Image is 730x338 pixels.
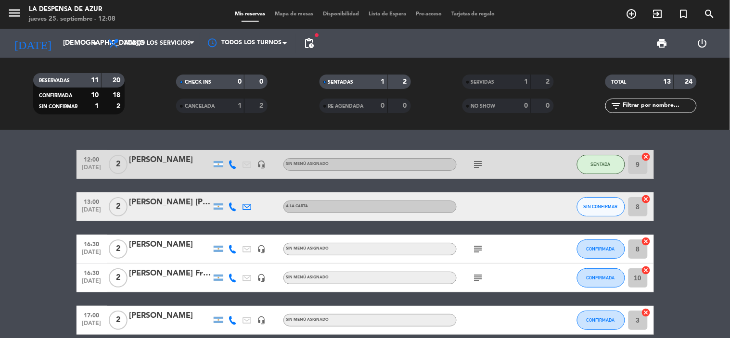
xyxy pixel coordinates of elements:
div: La Despensa de Azur [29,5,115,14]
strong: 1 [524,78,528,85]
i: [DATE] [7,33,58,54]
span: SIN CONFIRMAR [39,104,77,109]
span: fiber_manual_record [314,32,320,38]
strong: 2 [546,78,551,85]
span: Mapa de mesas [270,12,318,17]
i: headset_mic [257,160,266,169]
strong: 24 [685,78,695,85]
span: CHECK INS [185,80,211,85]
i: subject [473,272,484,284]
span: SENTADAS [328,80,354,85]
div: jueves 25. septiembre - 12:08 [29,14,115,24]
div: [PERSON_NAME] Fregona [129,267,211,280]
i: cancel [641,237,651,246]
span: [DATE] [80,249,104,260]
div: [PERSON_NAME] [129,154,211,166]
span: print [656,38,668,49]
strong: 2 [116,103,122,110]
span: CONFIRMADA [39,93,72,98]
i: subject [473,159,484,170]
button: menu [7,6,22,24]
input: Filtrar por nombre... [622,100,696,111]
span: Todos los servicios [124,40,191,47]
strong: 0 [403,102,409,109]
strong: 18 [113,92,122,99]
span: CONFIRMADA [587,246,615,251]
strong: 2 [403,78,409,85]
strong: 0 [524,102,528,109]
i: power_settings_new [697,38,708,49]
button: CONFIRMADA [577,239,625,259]
span: Sin menú asignado [286,162,329,166]
strong: 10 [91,92,99,99]
span: SIN CONFIRMAR [584,204,618,209]
span: NO SHOW [471,104,496,109]
span: 2 [109,155,128,174]
strong: 1 [238,102,242,109]
span: TOTAL [611,80,626,85]
span: CONFIRMADA [587,275,615,280]
strong: 20 [113,77,122,84]
span: SENTADA [591,162,611,167]
span: pending_actions [303,38,315,49]
span: SERVIDAS [471,80,495,85]
button: SIN CONFIRMAR [577,197,625,216]
i: search [704,8,716,20]
button: CONFIRMADA [577,268,625,288]
strong: 1 [95,103,99,110]
span: 16:30 [80,267,104,278]
span: [DATE] [80,320,104,331]
i: exit_to_app [652,8,664,20]
div: [PERSON_NAME] [129,310,211,322]
button: SENTADA [577,155,625,174]
span: Disponibilidad [318,12,364,17]
i: headset_mic [257,245,266,253]
span: Sin menú asignado [286,247,329,250]
span: CANCELADA [185,104,215,109]
strong: 11 [91,77,99,84]
i: filter_list [610,100,622,112]
span: 2 [109,311,128,330]
span: Sin menú asignado [286,318,329,322]
span: 2 [109,197,128,216]
i: subject [473,243,484,255]
strong: 2 [260,102,266,109]
span: 2 [109,268,128,288]
strong: 1 [381,78,385,85]
strong: 0 [260,78,266,85]
strong: 13 [664,78,671,85]
span: Mis reservas [230,12,270,17]
i: turned_in_not [678,8,690,20]
div: [PERSON_NAME] [PERSON_NAME] [129,196,211,209]
span: A LA CARTA [286,204,308,208]
span: [DATE] [80,207,104,218]
i: headset_mic [257,316,266,325]
span: Tarjetas de regalo [447,12,500,17]
strong: 0 [238,78,242,85]
span: 12:00 [80,153,104,164]
i: cancel [641,152,651,162]
span: CONFIRMADA [587,317,615,323]
i: cancel [641,265,651,275]
span: 16:30 [80,238,104,249]
strong: 0 [546,102,551,109]
i: menu [7,6,22,20]
span: 13:00 [80,196,104,207]
button: CONFIRMADA [577,311,625,330]
span: Pre-acceso [411,12,447,17]
i: add_circle_outline [626,8,638,20]
span: RESERVADAS [39,78,70,83]
i: arrow_drop_down [90,38,101,49]
i: cancel [641,308,651,317]
span: Sin menú asignado [286,275,329,279]
i: headset_mic [257,274,266,282]
span: [DATE] [80,278,104,289]
div: [PERSON_NAME] [129,238,211,251]
span: Lista de Espera [364,12,411,17]
span: 2 [109,239,128,259]
span: 17:00 [80,309,104,320]
div: LOG OUT [682,29,723,58]
span: [DATE] [80,164,104,175]
span: RE AGENDADA [328,104,364,109]
strong: 0 [381,102,385,109]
